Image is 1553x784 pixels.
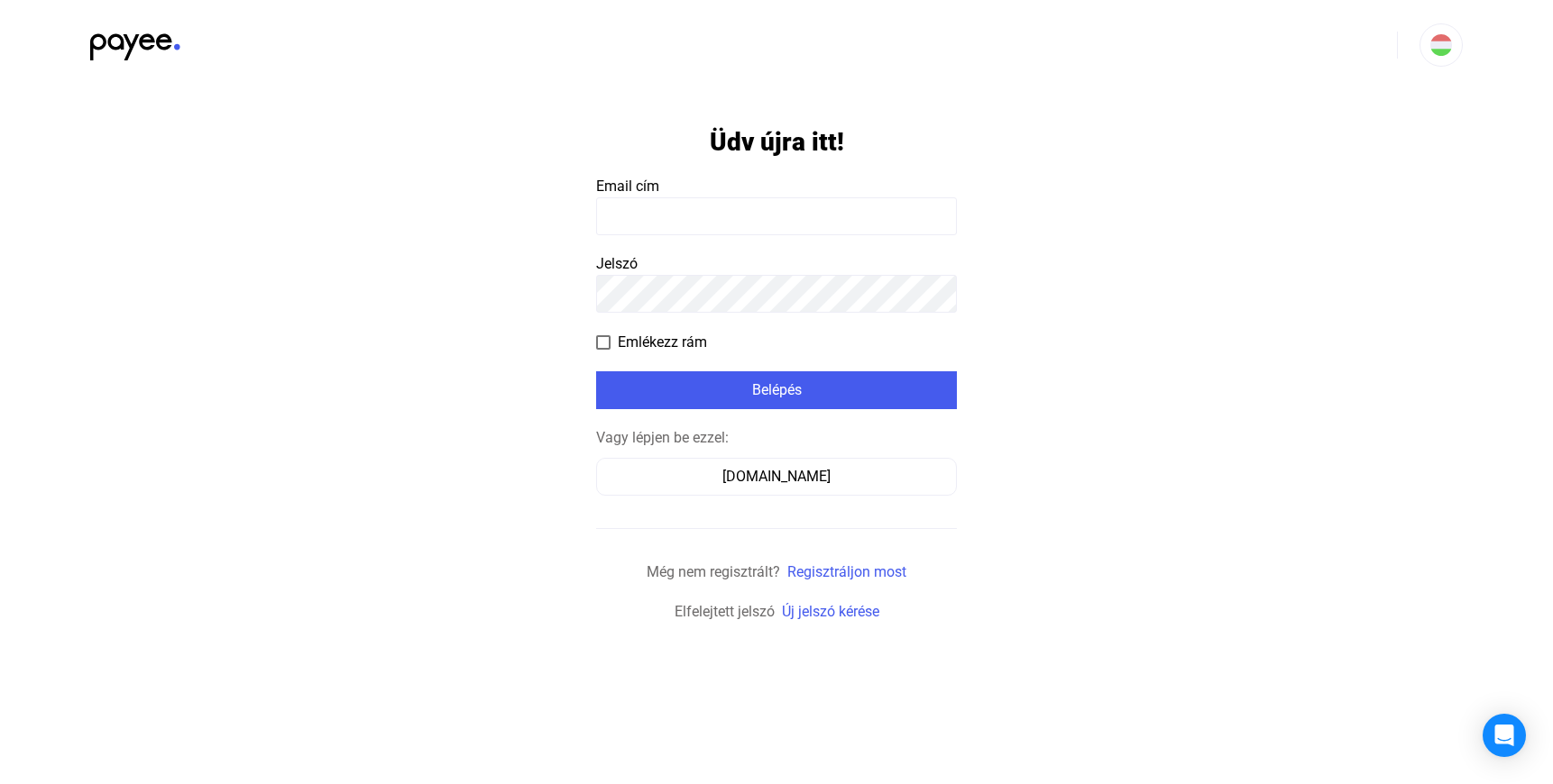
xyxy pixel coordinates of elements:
span: Elfelejtett jelszó [675,603,775,620]
img: HU [1430,34,1452,56]
span: Email cím [596,178,659,195]
a: Új jelszó kérése [782,603,879,620]
img: black-payee-blue-dot.svg [90,23,180,60]
div: Vagy lépjen be ezzel: [596,427,957,449]
span: Jelszó [596,255,638,272]
span: Emlékezz rám [618,332,707,353]
div: Belépés [602,379,951,401]
h1: Üdv újra itt! [710,126,844,158]
div: [DOMAIN_NAME] [602,466,951,488]
button: HU [1420,23,1463,67]
div: Open Intercom Messenger [1483,714,1526,757]
span: Még nem regisztrált? [647,563,780,580]
button: Belépés [596,371,957,409]
a: Regisztráljon most [787,563,906,580]
a: [DOMAIN_NAME] [596,468,957,485]
button: [DOMAIN_NAME] [596,458,957,496]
